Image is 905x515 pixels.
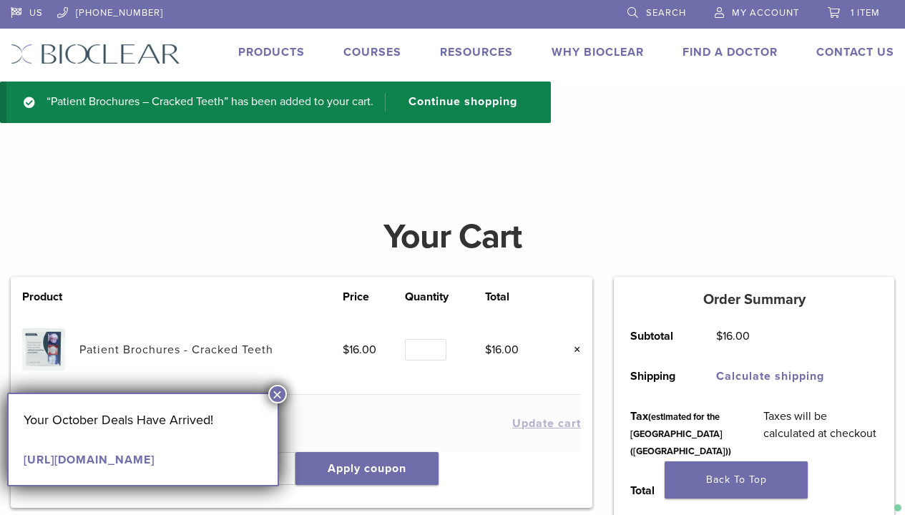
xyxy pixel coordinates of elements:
[385,93,528,112] a: Continue shopping
[748,396,894,471] td: Taxes will be calculated at checkout
[716,329,723,343] span: $
[24,453,155,467] a: [URL][DOMAIN_NAME]
[716,329,750,343] bdi: 16.00
[343,343,349,357] span: $
[630,411,731,457] small: (estimated for the [GEOGRAPHIC_DATA] ([GEOGRAPHIC_DATA]))
[614,356,700,396] th: Shipping
[646,7,686,19] span: Search
[295,452,439,485] button: Apply coupon
[22,328,64,371] img: Patient Brochures - Cracked Teeth
[614,471,700,511] th: Total
[485,343,491,357] span: $
[24,409,263,431] p: Your October Deals Have Arrived!
[665,461,808,499] a: Back To Top
[440,45,513,59] a: Resources
[343,288,405,305] th: Price
[614,291,894,308] h5: Order Summary
[614,316,700,356] th: Subtotal
[552,45,644,59] a: Why Bioclear
[683,45,778,59] a: Find A Doctor
[716,369,824,383] a: Calculate shipping
[343,45,401,59] a: Courses
[851,7,880,19] span: 1 item
[732,7,799,19] span: My Account
[485,288,547,305] th: Total
[11,44,180,64] img: Bioclear
[268,385,287,403] button: Close
[238,45,305,59] a: Products
[405,288,485,305] th: Quantity
[816,45,894,59] a: Contact Us
[562,340,581,359] a: Remove this item
[512,418,581,429] button: Update cart
[343,343,376,357] bdi: 16.00
[79,343,273,357] a: Patient Brochures - Cracked Teeth
[22,288,79,305] th: Product
[614,396,747,471] th: Tax
[485,343,519,357] bdi: 16.00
